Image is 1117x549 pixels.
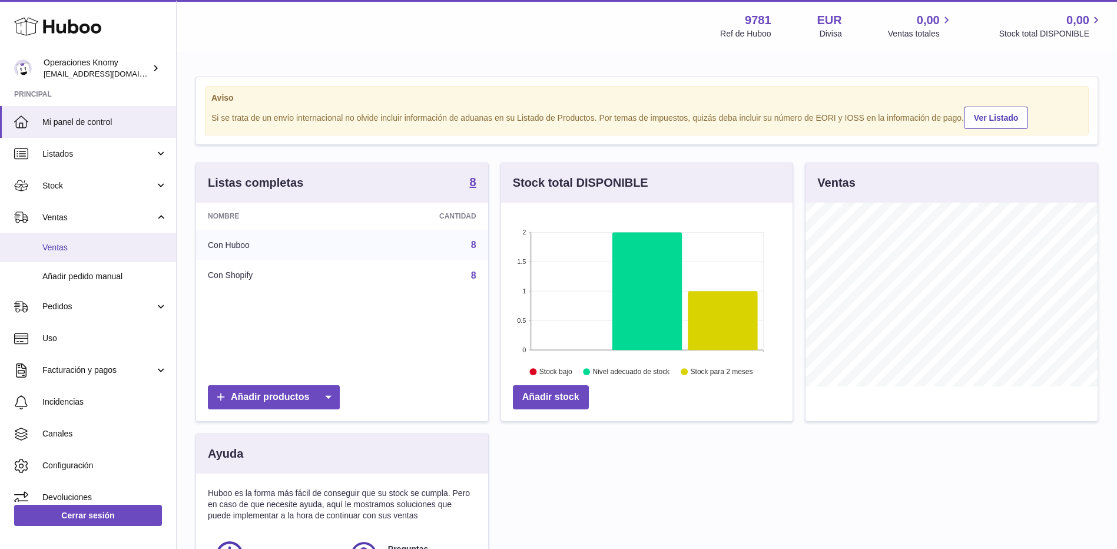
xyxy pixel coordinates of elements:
[470,176,476,188] strong: 8
[522,346,526,353] text: 0
[44,57,150,80] div: Operaciones Knomy
[592,368,670,376] text: Nivel adecuado de stock
[211,92,1082,104] strong: Aviso
[351,203,488,230] th: Cantidad
[745,12,771,28] strong: 9781
[522,229,526,236] text: 2
[42,428,167,439] span: Canales
[999,12,1103,39] a: 0,00 Stock total DISPONIBLE
[44,69,173,78] span: [EMAIL_ADDRESS][DOMAIN_NAME]
[42,117,167,128] span: Mi panel de control
[539,368,572,376] text: Stock bajo
[999,28,1103,39] span: Stock total DISPONIBLE
[513,175,648,191] h3: Stock total DISPONIBLE
[14,59,32,77] img: operaciones@selfkit.com
[513,385,589,409] a: Añadir stock
[208,446,243,462] h3: Ayuda
[42,242,167,253] span: Ventas
[196,260,351,291] td: Con Shopify
[196,230,351,260] td: Con Huboo
[522,287,526,295] text: 1
[208,488,476,521] p: Huboo es la forma más fácil de conseguir que su stock se cumpla. Pero en caso de que necesite ayu...
[471,240,476,250] a: 8
[196,203,351,230] th: Nombre
[517,317,526,324] text: 0.5
[208,175,303,191] h3: Listas completas
[14,505,162,526] a: Cerrar sesión
[720,28,771,39] div: Ref de Huboo
[42,460,167,471] span: Configuración
[817,12,842,28] strong: EUR
[42,396,167,408] span: Incidencias
[917,12,940,28] span: 0,00
[888,28,953,39] span: Ventas totales
[964,107,1028,129] a: Ver Listado
[471,270,476,280] a: 8
[42,271,167,282] span: Añadir pedido manual
[691,368,753,376] text: Stock para 2 meses
[42,148,155,160] span: Listados
[42,301,155,312] span: Pedidos
[1066,12,1089,28] span: 0,00
[820,28,842,39] div: Divisa
[208,385,340,409] a: Añadir productos
[42,492,167,503] span: Devoluciones
[42,180,155,191] span: Stock
[470,176,476,190] a: 8
[42,365,155,376] span: Facturación y pagos
[211,105,1082,129] div: Si se trata de un envío internacional no olvide incluir información de aduanas en su Listado de P...
[517,258,526,265] text: 1.5
[42,333,167,344] span: Uso
[888,12,953,39] a: 0,00 Ventas totales
[42,212,155,223] span: Ventas
[817,175,855,191] h3: Ventas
